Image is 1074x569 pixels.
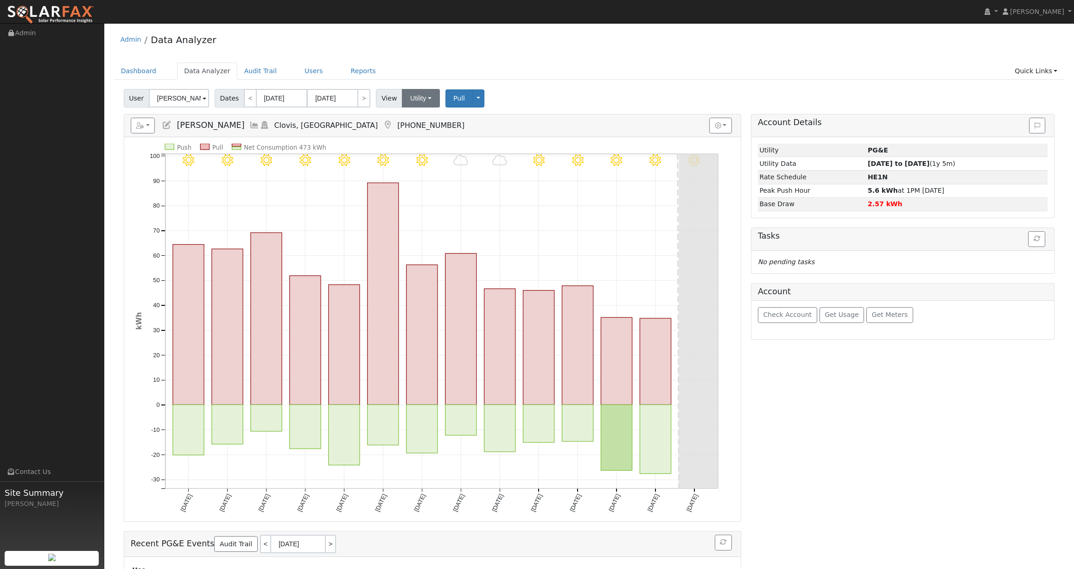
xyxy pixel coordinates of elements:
text: 0 [156,401,159,408]
rect: onclick="" [640,405,671,474]
strong: 2.57 kWh [868,200,902,208]
span: [PERSON_NAME] [177,120,244,130]
text: 70 [153,227,159,234]
i: 9/23 - Clear [222,154,233,166]
button: Get Meters [866,307,913,323]
span: View [376,89,402,107]
text: [DATE] [413,493,427,513]
rect: onclick="" [484,405,515,452]
text: [DATE] [257,493,271,513]
a: Edit User (36238) [162,120,172,130]
rect: onclick="" [562,405,593,442]
a: > [326,535,336,553]
strong: J [868,173,888,181]
i: 9/26 - Clear [338,154,350,166]
button: Get Usage [820,307,864,323]
span: User [124,89,149,107]
i: 9/24 - Clear [261,154,272,166]
rect: onclick="" [251,405,282,431]
span: Get Usage [825,311,858,318]
td: Base Draw [758,197,866,211]
text: [DATE] [335,493,349,513]
span: (1y 5m) [868,160,955,167]
text: 40 [153,302,159,309]
a: Users [298,63,330,80]
text: [DATE] [490,493,505,513]
a: Audit Trail [214,536,257,552]
text: [DATE] [218,493,232,513]
strong: ID: 17228047, authorized: 08/27/25 [868,146,888,154]
text: Push [177,144,191,151]
rect: onclick="" [328,405,359,465]
span: Dates [215,89,244,107]
rect: onclick="" [601,405,632,471]
text: Pull [212,144,223,151]
a: < [260,535,270,553]
button: Utility [402,89,440,107]
a: < [244,89,257,107]
i: 10/02 - MostlyClear [572,154,583,166]
span: Check Account [763,311,812,318]
text: -30 [151,476,160,483]
text: kWh [135,312,143,330]
rect: onclick="" [484,289,515,405]
i: 10/01 - Clear [533,154,544,166]
text: 20 [153,352,159,359]
button: Issue History [1029,118,1045,133]
i: 10/03 - MostlyClear [610,154,622,166]
h5: Account [758,287,791,296]
span: Site Summary [5,487,99,499]
a: Audit Trail [237,63,284,80]
a: > [357,89,370,107]
td: Utility [758,144,866,157]
rect: onclick="" [523,291,554,405]
rect: onclick="" [251,233,282,405]
td: Peak Push Hour [758,184,866,197]
rect: onclick="" [406,405,437,453]
span: [PHONE_NUMBER] [397,121,464,130]
rect: onclick="" [328,285,359,405]
i: 9/30 - Cloudy [492,154,507,166]
a: Data Analyzer [151,34,216,45]
i: No pending tasks [758,258,814,266]
h5: Account Details [758,118,1048,127]
a: Quick Links [1008,63,1064,80]
rect: onclick="" [212,405,243,444]
strong: 5.6 kWh [868,187,898,194]
text: [DATE] [179,493,193,513]
i: 10/04 - Clear [649,154,661,166]
rect: onclick="" [289,405,320,449]
rect: onclick="" [523,405,554,443]
text: [DATE] [529,493,544,513]
i: 9/27 - Clear [377,154,388,166]
a: Admin [121,36,141,43]
img: retrieve [48,554,56,561]
button: Refresh [1028,231,1045,247]
text: [DATE] [296,493,310,513]
text: [DATE] [685,493,699,513]
input: Select a User [149,89,209,107]
text: [DATE] [374,493,388,513]
text: [DATE] [568,493,583,513]
a: Multi-Series Graph [249,120,260,130]
button: Refresh [715,535,732,550]
img: SolarFax [7,5,94,25]
rect: onclick="" [640,318,671,405]
button: Pull [445,89,473,107]
a: Map [382,120,393,130]
text: -20 [151,451,160,458]
text: 50 [153,277,159,284]
span: Clovis, [GEOGRAPHIC_DATA] [274,121,378,130]
text: 90 [153,177,159,184]
button: Check Account [758,307,817,323]
rect: onclick="" [601,317,632,405]
rect: onclick="" [212,249,243,405]
i: 9/22 - Clear [183,154,194,166]
rect: onclick="" [562,286,593,405]
i: 9/28 - Clear [416,154,427,166]
span: Get Meters [872,311,908,318]
text: 100 [150,152,159,159]
td: Rate Schedule [758,171,866,184]
text: [DATE] [646,493,661,513]
rect: onclick="" [367,405,398,445]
